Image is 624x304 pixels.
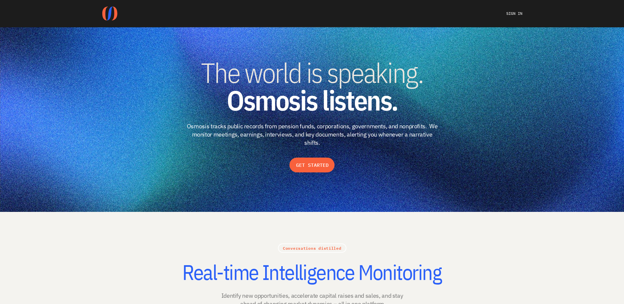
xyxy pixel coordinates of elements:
a: SIGN IN [506,11,522,16]
button: GET STARTED [289,158,335,172]
strong: Osmosis listens. [226,82,397,118]
a: Conversations distilled [283,245,341,251]
span: The world is speaking. [201,55,423,90]
p: GET STARTED [296,162,329,168]
h2: Real-time Intelligence Monitoring [172,261,451,284]
a: GET STARTED [295,162,329,168]
p: Osmosis tracks public records from pension funds, corporations, governments, and nonprofits. We m... [186,122,438,147]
